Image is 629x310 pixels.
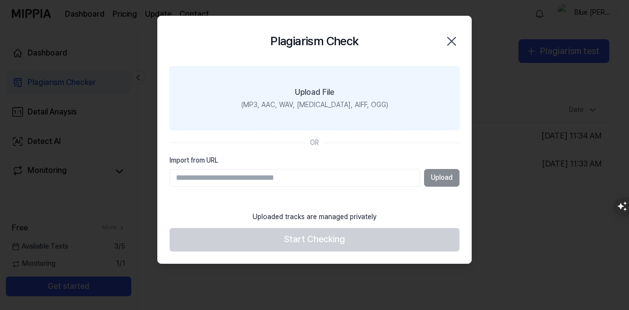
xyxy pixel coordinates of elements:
div: Uploaded tracks are managed privately [247,206,382,228]
div: OR [310,138,319,148]
h2: Plagiarism Check [270,32,358,51]
label: Import from URL [170,155,459,165]
div: Upload File [295,86,334,98]
div: (MP3, AAC, WAV, [MEDICAL_DATA], AIFF, OGG) [241,100,388,110]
